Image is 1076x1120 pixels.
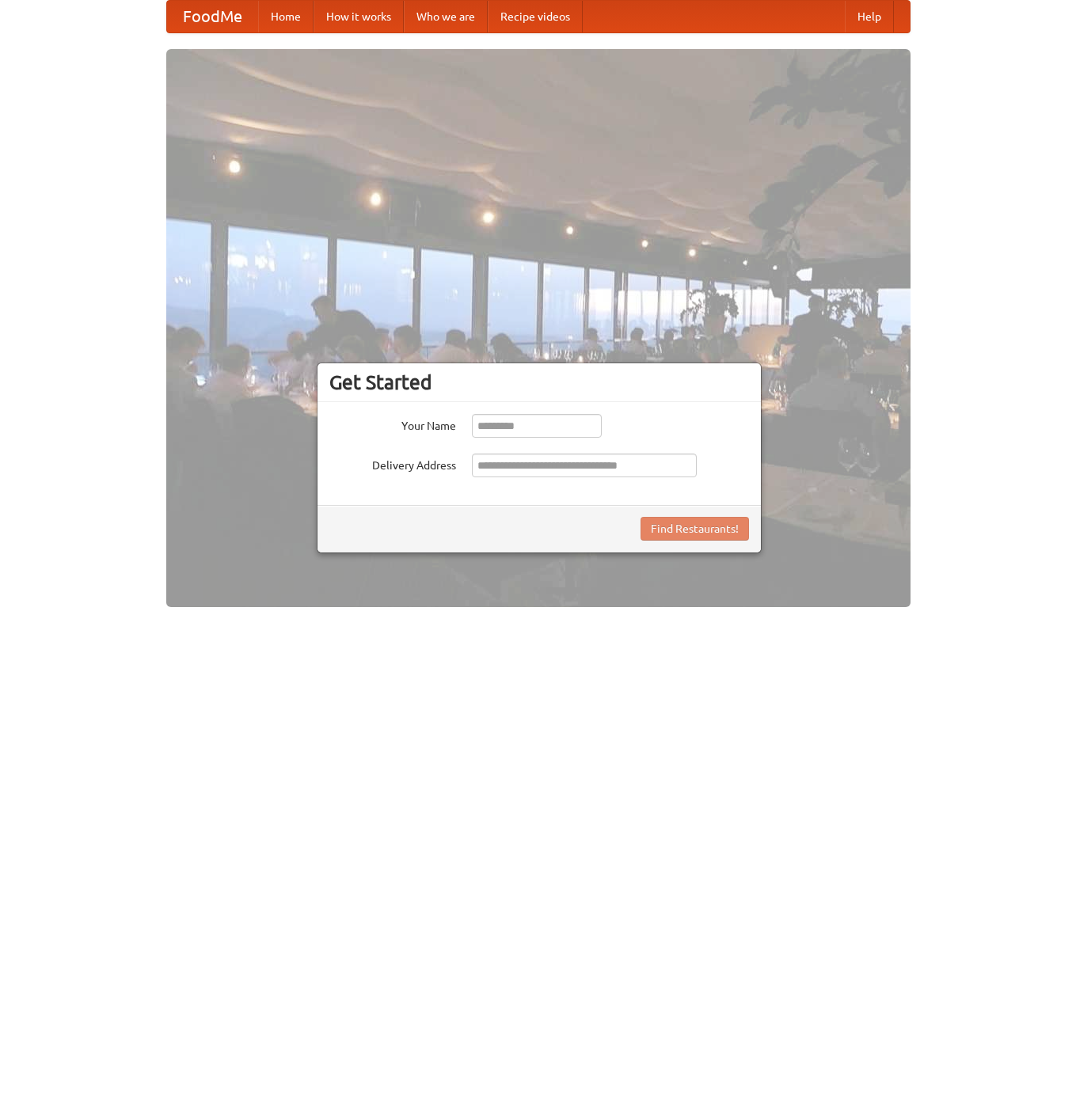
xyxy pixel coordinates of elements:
[329,370,749,394] h3: Get Started
[167,1,258,32] a: FoodMe
[258,1,314,32] a: Home
[488,1,583,32] a: Recipe videos
[845,1,894,32] a: Help
[641,517,749,541] button: Find Restaurants!
[329,414,456,434] label: Your Name
[314,1,404,32] a: How it works
[329,454,456,473] label: Delivery Address
[404,1,488,32] a: Who we are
